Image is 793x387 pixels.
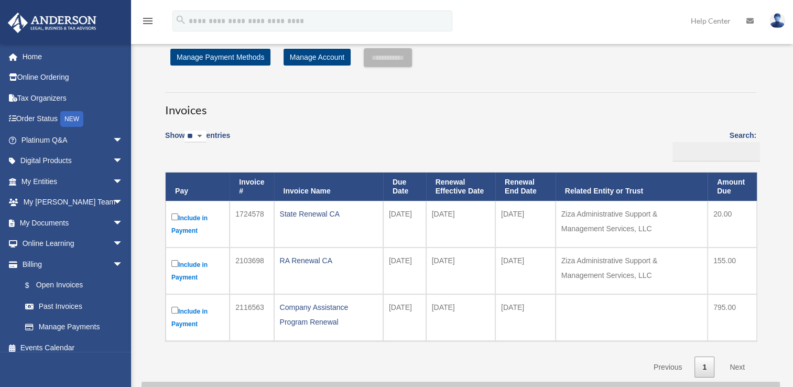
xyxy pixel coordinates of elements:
span: arrow_drop_down [113,212,134,234]
a: Online Ordering [7,67,139,88]
th: Amount Due: activate to sort column ascending [708,173,757,201]
a: Past Invoices [15,296,134,317]
td: 1724578 [230,201,274,248]
label: Show entries [165,129,230,153]
label: Include in Payment [171,258,224,284]
a: Platinum Q&Aarrow_drop_down [7,130,139,150]
a: Tax Organizers [7,88,139,109]
a: Order StatusNEW [7,109,139,130]
div: State Renewal CA [280,207,377,221]
a: Billingarrow_drop_down [7,254,134,275]
div: Company Assistance Program Renewal [280,300,377,329]
th: Due Date: activate to sort column ascending [383,173,426,201]
select: Showentries [184,131,206,143]
a: Manage Payments [15,317,134,338]
td: [DATE] [495,201,556,248]
img: Anderson Advisors Platinum Portal [5,13,100,33]
a: Online Learningarrow_drop_down [7,233,139,254]
td: [DATE] [383,294,426,341]
td: [DATE] [383,248,426,294]
label: Search: [669,129,756,162]
span: arrow_drop_down [113,192,134,213]
a: Manage Account [284,49,351,66]
th: Renewal End Date: activate to sort column ascending [495,173,556,201]
div: NEW [60,111,83,127]
div: RA Renewal CA [280,253,377,268]
td: 2116563 [230,294,274,341]
a: My Documentsarrow_drop_down [7,212,139,233]
a: Previous [646,357,690,378]
a: $Open Invoices [15,275,128,296]
td: Ziza Administrative Support & Management Services, LLC [556,201,708,248]
td: Ziza Administrative Support & Management Services, LLC [556,248,708,294]
img: User Pic [769,13,785,28]
th: Related Entity or Trust: activate to sort column ascending [556,173,708,201]
label: Include in Payment [171,305,224,330]
a: Events Calendar [7,337,139,358]
a: menu [142,18,154,27]
input: Include in Payment [171,213,178,220]
h3: Invoices [165,92,756,119]
a: My [PERSON_NAME] Teamarrow_drop_down [7,192,139,213]
td: [DATE] [426,294,495,341]
th: Invoice #: activate to sort column ascending [230,173,274,201]
td: 155.00 [708,248,757,294]
th: Pay: activate to sort column descending [166,173,230,201]
span: $ [31,279,36,292]
th: Renewal Effective Date: activate to sort column ascending [426,173,495,201]
td: [DATE] [383,201,426,248]
label: Include in Payment [171,211,224,237]
input: Include in Payment [171,260,178,267]
td: [DATE] [495,294,556,341]
td: [DATE] [495,248,556,294]
td: [DATE] [426,248,495,294]
td: [DATE] [426,201,495,248]
span: arrow_drop_down [113,233,134,255]
span: arrow_drop_down [113,150,134,172]
a: Home [7,46,139,67]
a: Digital Productsarrow_drop_down [7,150,139,171]
span: arrow_drop_down [113,130,134,151]
th: Invoice Name: activate to sort column ascending [274,173,383,201]
span: arrow_drop_down [113,254,134,275]
td: 795.00 [708,294,757,341]
input: Search: [672,142,760,162]
td: 2103698 [230,248,274,294]
i: search [175,14,187,26]
span: arrow_drop_down [113,171,134,192]
a: My Entitiesarrow_drop_down [7,171,139,192]
td: 20.00 [708,201,757,248]
input: Include in Payment [171,307,178,314]
i: menu [142,15,154,27]
a: Manage Payment Methods [170,49,270,66]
